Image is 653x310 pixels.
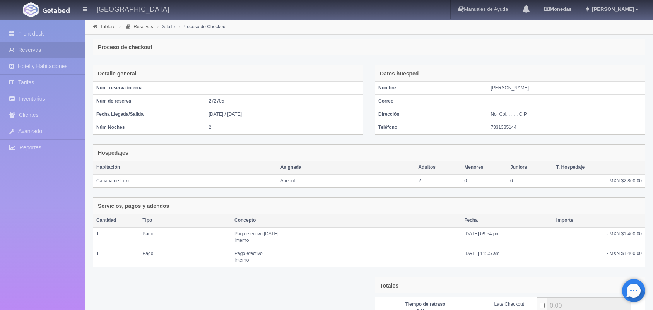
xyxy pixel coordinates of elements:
[380,71,419,77] h4: Datos huesped
[540,303,545,308] input: ...
[98,150,128,156] h4: Hospedajes
[205,121,363,134] td: 2
[487,121,645,134] td: 7331385144
[590,6,634,12] span: [PERSON_NAME]
[93,161,277,174] th: Habitación
[139,247,231,267] td: Pago
[93,227,139,247] td: 1
[277,174,415,187] td: Abedul
[231,214,461,227] th: Concepto
[375,95,487,108] th: Correo
[415,174,461,187] td: 2
[93,174,277,187] td: Cabaña de Luxe
[553,227,645,247] td: - MXN $1,400.00
[544,6,571,12] b: Monedas
[93,121,205,134] th: Núm Noches
[553,161,645,174] th: T. Hospedaje
[461,214,553,227] th: Fecha
[93,247,139,267] td: 1
[468,301,531,308] div: Late Checkout:
[507,161,553,174] th: Juniors
[177,23,229,30] li: Proceso de Checkout
[98,71,137,77] h4: Detalle general
[461,161,507,174] th: Menores
[93,95,205,108] th: Núm de reserva
[461,174,507,187] td: 0
[231,227,461,247] td: Pago efectivo [DATE] Interno
[231,247,461,267] td: Pago efectivo Interno
[507,174,553,187] td: 0
[461,247,553,267] td: [DATE] 11:05 am
[553,174,645,187] td: MXN $2,800.00
[43,7,70,13] img: Getabed
[98,203,169,209] h4: Servicios, pagos y adendos
[205,95,363,108] td: 272705
[93,108,205,121] th: Fecha Llegada/Salida
[461,227,553,247] td: [DATE] 09:54 pm
[375,82,487,95] th: Nombre
[277,161,415,174] th: Asignada
[487,108,645,121] td: No, Col. , , , , C.P.
[133,24,153,29] a: Reservas
[205,108,363,121] td: [DATE] / [DATE]
[93,214,139,227] th: Cantidad
[375,108,487,121] th: Dirección
[139,214,231,227] th: Tipo
[100,24,115,29] a: Tablero
[139,227,231,247] td: Pago
[93,82,205,95] th: Núm. reserva interna
[97,4,169,14] h4: [GEOGRAPHIC_DATA]
[23,2,39,17] img: Getabed
[553,214,645,227] th: Importe
[155,23,177,30] li: Detalle
[487,82,645,95] td: [PERSON_NAME]
[98,45,152,50] h4: Proceso de checkout
[380,283,398,289] h4: Totales
[375,121,487,134] th: Teléfono
[415,161,461,174] th: Adultos
[553,247,645,267] td: - MXN $1,400.00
